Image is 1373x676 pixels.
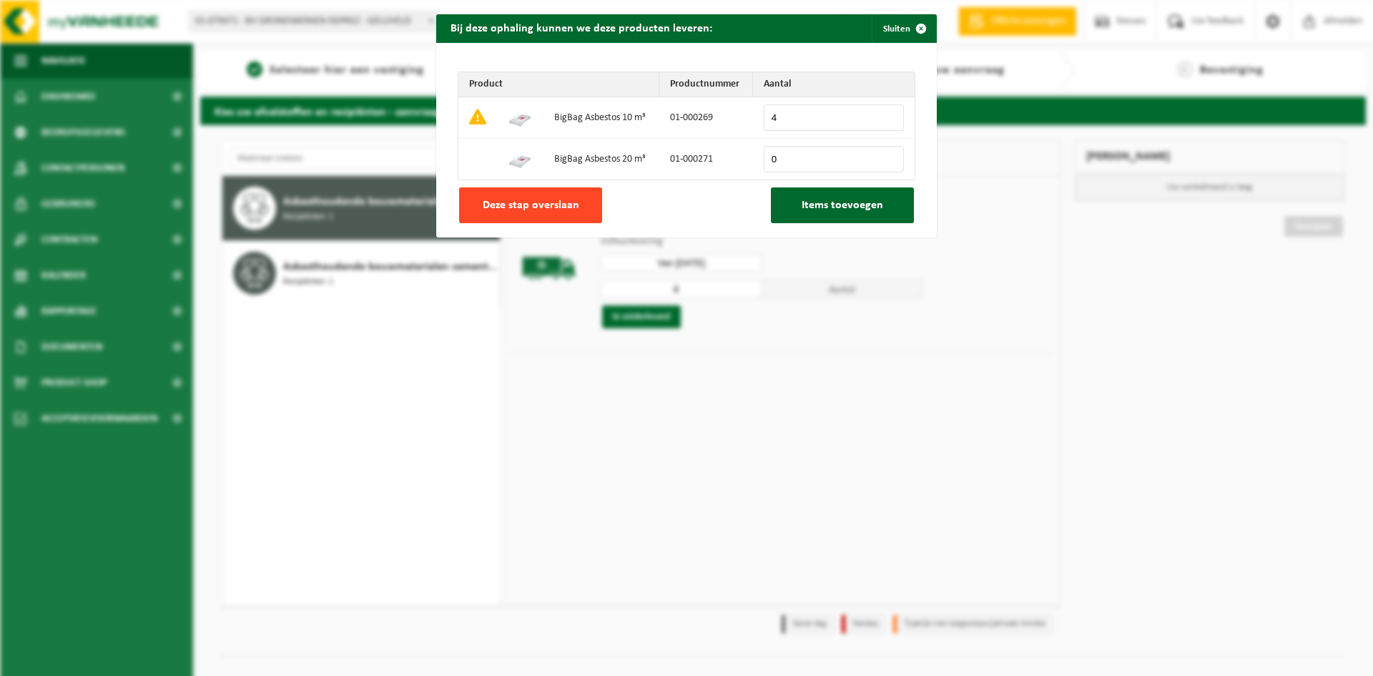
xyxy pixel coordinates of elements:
[436,14,727,41] h2: Bij deze ophaling kunnen we deze producten leveren:
[659,97,753,139] td: 01-000269
[802,200,883,211] span: Items toevoegen
[483,200,579,211] span: Deze stap overslaan
[659,72,753,97] th: Productnummer
[872,14,935,43] button: Sluiten
[543,97,659,139] td: BigBag Asbestos 10 m³
[508,147,531,170] img: 01-000271
[459,187,602,223] button: Deze stap overslaan
[458,72,659,97] th: Product
[771,187,914,223] button: Items toevoegen
[543,139,659,180] td: BigBag Asbestos 20 m³
[753,72,915,97] th: Aantal
[659,139,753,180] td: 01-000271
[508,105,531,128] img: 01-000269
